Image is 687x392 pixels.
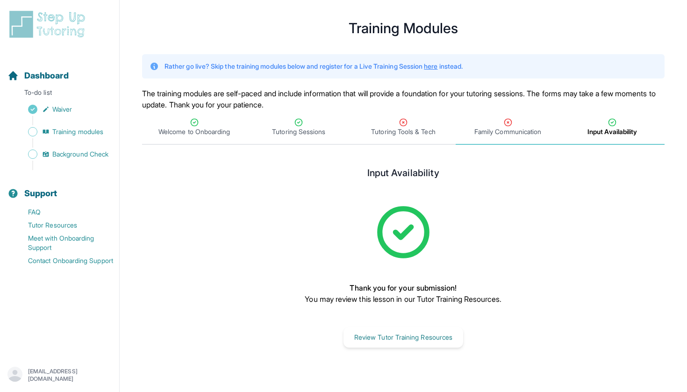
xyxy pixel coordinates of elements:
span: Tutoring Tools & Tech [371,127,435,136]
a: FAQ [7,206,119,219]
span: Support [24,187,57,200]
p: To-do list [4,88,115,101]
span: Training modules [52,127,103,136]
p: [EMAIL_ADDRESS][DOMAIN_NAME] [28,368,112,383]
a: Meet with Onboarding Support [7,232,119,254]
a: Dashboard [7,69,69,82]
button: Review Tutor Training Resources [343,327,463,348]
h2: Input Availability [367,167,439,182]
a: Background Check [7,148,119,161]
button: Dashboard [4,54,115,86]
p: Rather go live? Skip the training modules below and register for a Live Training Session instead. [165,62,463,71]
span: Input Availability [587,127,637,136]
p: The training modules are self-paced and include information that will provide a foundation for yo... [142,88,665,110]
a: Review Tutor Training Resources [343,332,463,342]
button: Support [4,172,115,204]
nav: Tabs [142,110,665,145]
a: here [424,62,437,70]
a: Tutor Resources [7,219,119,232]
a: Waiver [7,103,119,116]
span: Dashboard [24,69,69,82]
button: [EMAIL_ADDRESS][DOMAIN_NAME] [7,367,112,384]
a: Training modules [7,125,119,138]
a: Contact Onboarding Support [7,254,119,267]
p: Thank you for your submission! [305,282,501,293]
span: Tutoring Sessions [272,127,325,136]
h1: Training Modules [142,22,665,34]
span: Welcome to Onboarding [158,127,230,136]
img: logo [7,9,91,39]
span: Background Check [52,150,108,159]
p: You may review this lesson in our Tutor Training Resources. [305,293,501,305]
span: Waiver [52,105,72,114]
span: Family Communication [474,127,541,136]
